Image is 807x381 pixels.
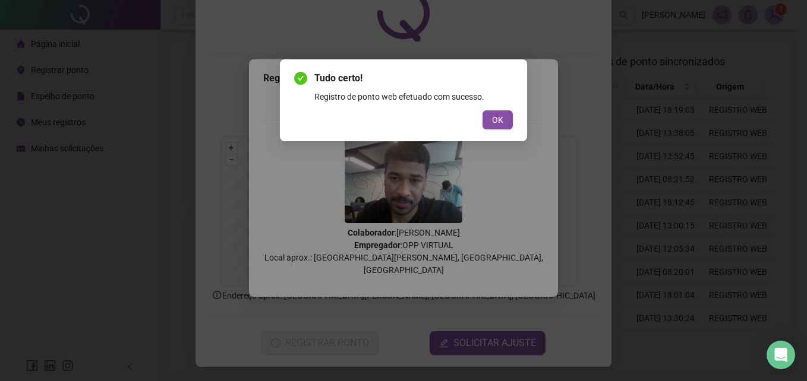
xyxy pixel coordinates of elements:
span: check-circle [294,72,307,85]
span: Tudo certo! [314,71,513,85]
div: Open Intercom Messenger [767,341,795,369]
button: OK [483,110,513,129]
div: Registro de ponto web efetuado com sucesso. [314,90,513,103]
span: OK [492,113,503,126]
